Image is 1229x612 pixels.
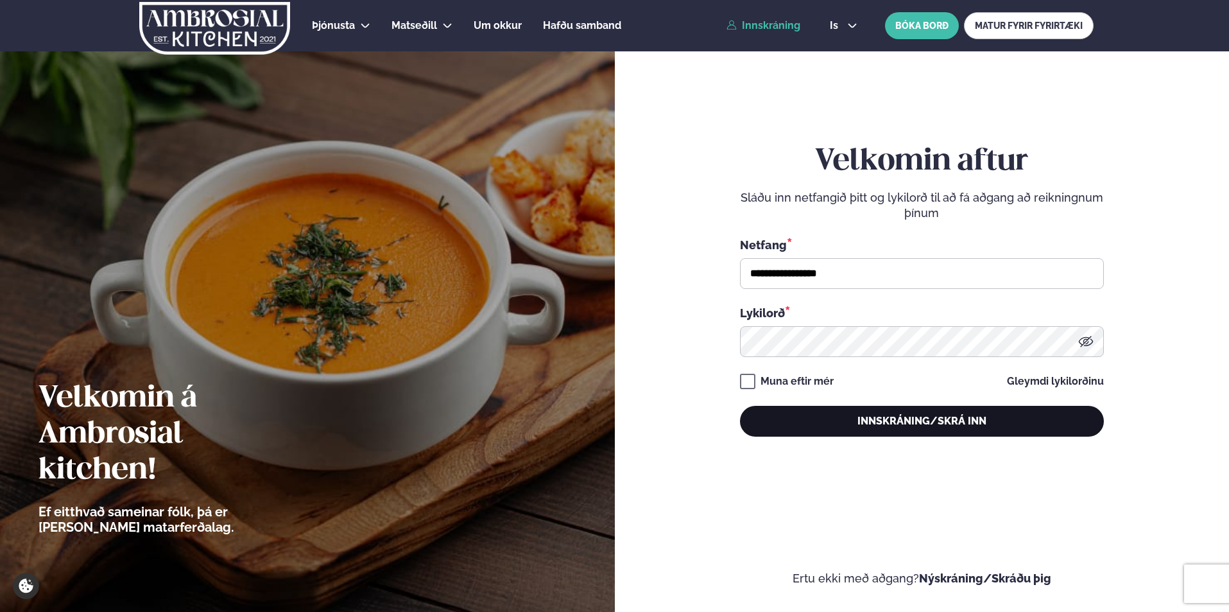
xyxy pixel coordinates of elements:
[1007,376,1104,387] a: Gleymdi lykilorðinu
[138,2,291,55] img: logo
[740,406,1104,437] button: Innskráning/Skrá inn
[885,12,959,39] button: BÓKA BORÐ
[474,18,522,33] a: Um okkur
[653,571,1191,586] p: Ertu ekki með aðgang?
[474,19,522,31] span: Um okkur
[740,190,1104,221] p: Sláðu inn netfangið þitt og lykilorð til að fá aðgang að reikningnum þínum
[919,572,1051,585] a: Nýskráning/Skráðu þig
[312,18,355,33] a: Þjónusta
[740,236,1104,253] div: Netfang
[391,19,437,31] span: Matseðill
[820,21,868,31] button: is
[391,18,437,33] a: Matseðill
[740,144,1104,180] h2: Velkomin aftur
[13,573,39,599] a: Cookie settings
[39,504,305,535] p: Ef eitthvað sameinar fólk, þá er [PERSON_NAME] matarferðalag.
[726,20,800,31] a: Innskráning
[964,12,1094,39] a: MATUR FYRIR FYRIRTÆKI
[830,21,842,31] span: is
[543,18,621,33] a: Hafðu samband
[740,304,1104,321] div: Lykilorð
[39,381,305,489] h2: Velkomin á Ambrosial kitchen!
[543,19,621,31] span: Hafðu samband
[312,19,355,31] span: Þjónusta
